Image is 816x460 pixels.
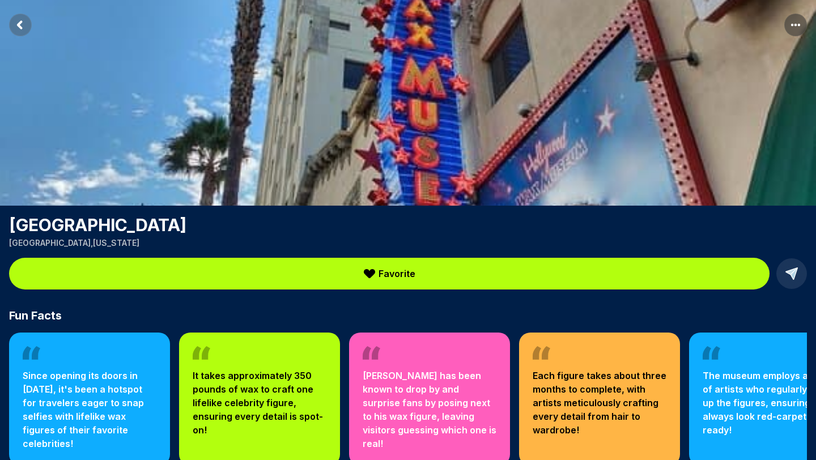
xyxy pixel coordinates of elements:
[9,308,807,323] h2: Fun Facts
[363,369,496,450] p: [PERSON_NAME] has been known to drop by and surprise fans by posing next to his wax figure, leavi...
[193,369,326,437] p: It takes approximately 350 pounds of wax to craft one lifelike celebrity figure, ensuring every d...
[9,215,807,235] h1: [GEOGRAPHIC_DATA]
[533,369,666,437] p: Each figure takes about three months to complete, with artists meticulously crafting every detail...
[9,14,32,36] button: Return to previous page
[379,267,415,280] span: Favorite
[9,258,770,289] button: Favorite
[784,14,807,36] button: More options
[9,237,807,249] p: [GEOGRAPHIC_DATA] , [US_STATE]
[23,369,156,450] p: Since opening its doors in [DATE], it's been a hotspot for travelers eager to snap selfies with l...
